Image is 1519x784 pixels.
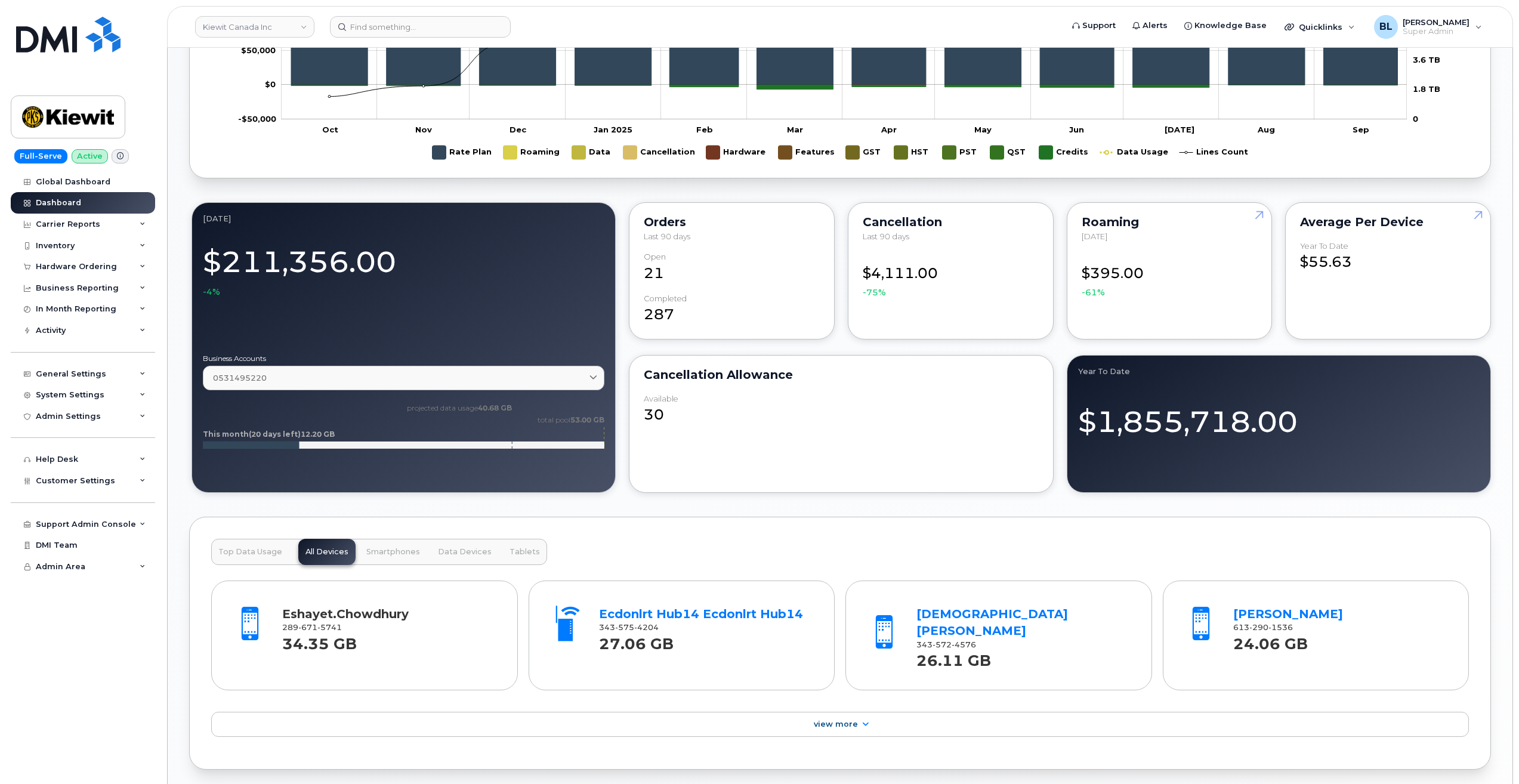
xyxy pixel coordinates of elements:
[894,141,931,164] g: HST
[203,355,604,362] label: Business Accounts
[1353,125,1369,134] tspan: Sep
[537,415,604,424] text: total pool
[1194,20,1267,32] span: Knowledge Base
[1300,242,1476,273] div: $55.63
[431,539,499,565] button: Data Devices
[203,238,604,298] div: $211,356.00
[282,607,409,621] a: Eshayet.Chowdhury
[943,141,978,164] g: PST
[933,640,952,649] span: 572
[863,217,1039,227] div: Cancellation
[599,628,674,653] strong: 27.06 GB
[787,125,803,134] tspan: Mar
[504,141,560,164] g: Roaming
[990,141,1027,164] g: QST
[916,640,976,649] span: 343
[265,79,276,89] tspan: $0
[881,125,897,134] tspan: Apr
[1467,732,1510,775] iframe: Messenger Launcher
[1180,141,1248,164] g: Lines Count
[211,712,1469,737] a: View More
[213,372,267,384] span: 0531495220
[1366,15,1490,39] div: Brandon Lam
[238,114,276,124] tspan: -$50,000
[974,125,992,134] tspan: May
[1413,84,1440,94] tspan: 1.8 TB
[203,430,249,439] tspan: This month
[282,628,357,653] strong: 34.35 GB
[478,403,512,412] tspan: 40.68 GB
[644,217,820,227] div: Orders
[644,294,687,303] div: completed
[298,623,317,632] span: 671
[1124,14,1176,38] a: Alerts
[1299,22,1342,32] span: Quicklinks
[195,16,314,38] a: Kiewit Canada Inc
[814,720,858,729] span: View More
[211,539,289,565] button: Top Data Usage
[863,252,1039,298] div: $4,111.00
[203,214,604,223] div: September 2025
[322,125,338,134] tspan: Oct
[623,141,695,164] g: Cancellation
[1082,20,1116,32] span: Support
[1379,20,1393,34] span: BL
[1078,391,1480,443] div: $1,855,718.00
[330,16,511,38] input: Find something...
[1176,14,1275,38] a: Knowledge Base
[599,623,659,632] span: 343
[1276,15,1363,39] div: Quicklinks
[510,125,527,134] tspan: Dec
[1082,286,1105,298] span: -61%
[644,252,820,283] div: 21
[634,623,659,632] span: 4204
[366,547,420,557] span: Smartphones
[433,141,492,164] g: Rate Plan
[1064,14,1124,38] a: Support
[1078,366,1480,376] div: Year to Date
[1300,242,1348,251] div: Year to Date
[644,370,1038,379] div: Cancellation Allowance
[644,394,678,403] div: available
[282,623,342,632] span: 289
[952,640,976,649] span: 4576
[1082,232,1107,241] span: [DATE]
[438,547,492,557] span: Data Devices
[706,141,767,164] g: Hardware
[1403,17,1469,27] span: [PERSON_NAME]
[249,430,301,439] tspan: (20 days left)
[644,252,666,261] div: Open
[359,539,427,565] button: Smartphones
[1039,141,1088,164] g: Credits
[863,286,886,298] span: -75%
[433,141,1248,164] g: Legend
[863,232,909,241] span: Last 90 days
[291,85,1397,89] g: Credits
[1413,55,1440,64] tspan: 3.6 TB
[203,366,604,390] a: 0531495220
[1257,125,1275,134] tspan: Aug
[510,547,540,557] span: Tablets
[1082,217,1258,227] div: Roaming
[1268,623,1293,632] span: 1536
[615,623,634,632] span: 575
[415,125,432,134] tspan: Nov
[916,645,991,669] strong: 26.11 GB
[502,539,547,565] button: Tablets
[1233,628,1308,653] strong: 24.06 GB
[599,607,803,621] a: Ecdonlrt Hub14 Ecdonlrt Hub14
[594,125,632,134] tspan: Jan 2025
[407,403,512,412] text: projected data usage
[1165,125,1194,134] tspan: [DATE]
[570,415,604,424] tspan: 53.00 GB
[779,141,835,164] g: Features
[572,141,612,164] g: Data
[1143,20,1168,32] span: Alerts
[203,286,220,298] span: -4%
[301,430,335,439] tspan: 12.20 GB
[317,623,342,632] span: 5741
[218,547,282,557] span: Top Data Usage
[1403,27,1469,36] span: Super Admin
[1249,623,1268,632] span: 290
